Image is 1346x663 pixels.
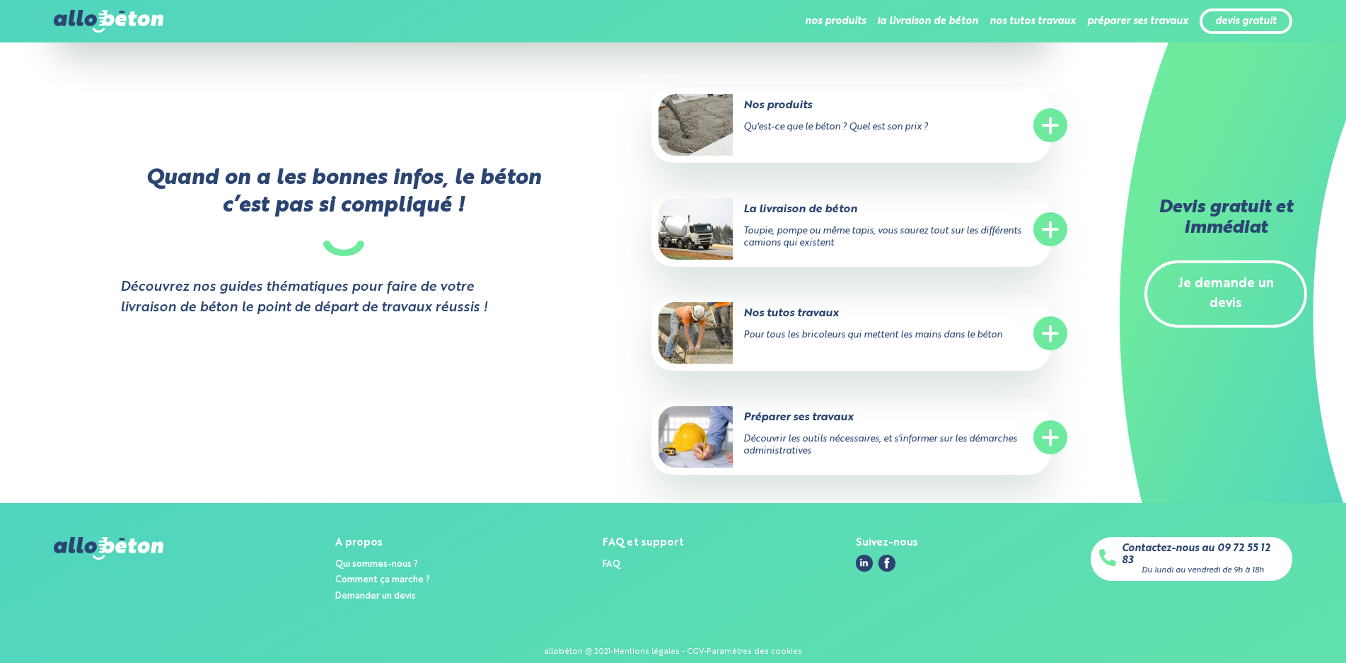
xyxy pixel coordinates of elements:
p: Nos tutos travaux [659,306,987,321]
a: Mentions légales [613,647,680,656]
li: préparer ses travaux [1087,4,1188,38]
span: Qu'est-ce que le béton ? Quel est son prix ? [743,122,928,132]
img: La livraison de béton [659,198,733,260]
span: - [682,647,685,656]
img: Nos produits [659,94,733,156]
p: La livraison de béton [659,202,987,217]
a: FAQ [603,560,620,569]
div: - [610,647,613,657]
img: Préparer ses travaux [659,406,733,468]
img: allobéton [54,537,163,560]
div: - [704,647,707,657]
span: Découvrir les outils nécessaires, et s'informer sur les démarches administratives [743,434,1017,456]
p: Quand on a les bonnes infos, le béton c’est pas si compliqué ! [120,165,567,256]
span: Toupie, pompe ou même tapis, vous saurez tout sur les différents camions qui existent [743,226,1021,248]
div: Du lundi au vendredi de 9h à 18h [1142,566,1264,575]
a: Contactez-nous au 09 72 55 12 83 [1122,543,1284,566]
img: Nos tutos travaux [659,302,733,364]
a: devis gratuit [1215,16,1277,28]
a: Qui sommes-nous ? [335,560,418,569]
span: Pour tous les bricoleurs qui mettent les mains dans le béton [743,330,1002,340]
div: FAQ et support [603,537,684,549]
li: nos produits [805,4,866,38]
p: Nos produits [659,98,987,113]
a: Comment ça marche ? [335,575,430,584]
div: Suivez-nous [856,537,918,549]
div: A propos [335,537,430,549]
p: Préparer ses travaux [659,410,987,425]
img: allobéton [54,10,163,33]
div: allobéton @ 2021 [544,647,610,657]
li: la livraison de béton [877,4,978,38]
li: nos tutos travaux [990,4,1076,38]
strong: Découvrez nos guides thématiques pour faire de votre livraison de béton le point de départ de tra... [120,277,502,318]
a: CGV [687,647,704,656]
a: Paramètres des cookies [707,647,802,656]
a: Demander un devis [335,592,416,601]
